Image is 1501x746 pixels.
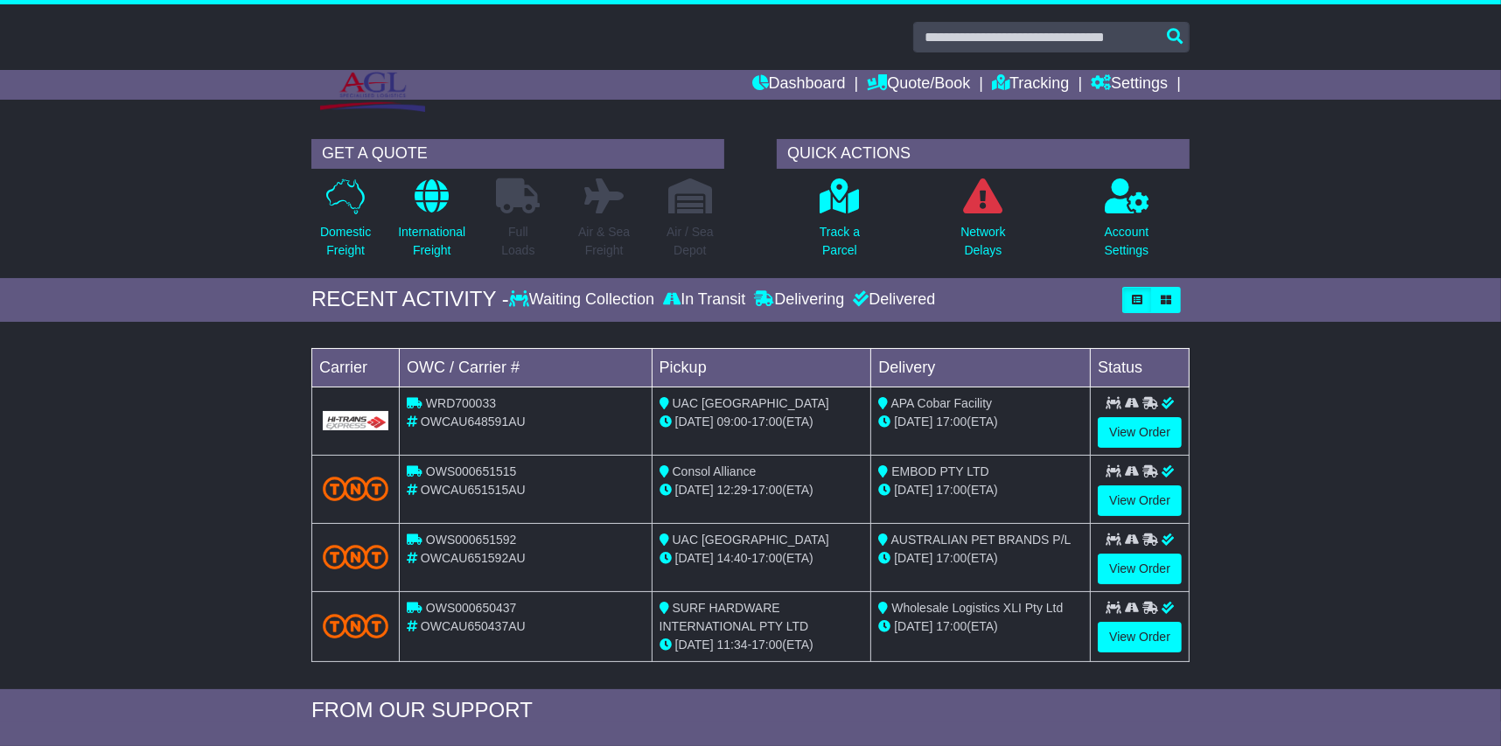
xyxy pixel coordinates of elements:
[400,348,653,387] td: OWC / Carrier #
[751,551,782,565] span: 17:00
[960,223,1005,260] p: Network Delays
[673,464,757,478] span: Consol Alliance
[752,70,846,100] a: Dashboard
[660,481,864,499] div: - (ETA)
[878,617,1083,636] div: (ETA)
[311,139,724,169] div: GET A QUOTE
[397,178,466,269] a: InternationalFreight
[675,483,714,497] span: [DATE]
[421,483,526,497] span: OWCAU651515AU
[1098,417,1182,448] a: View Order
[1098,622,1182,652] a: View Order
[323,411,388,430] img: GetCarrierServiceLogo
[1105,223,1149,260] p: Account Settings
[848,290,935,310] div: Delivered
[1104,178,1150,269] a: AccountSettings
[751,483,782,497] span: 17:00
[323,545,388,568] img: TNT_Domestic.png
[673,396,829,410] span: UAC [GEOGRAPHIC_DATA]
[426,533,517,547] span: OWS000651592
[578,223,630,260] p: Air & Sea Freight
[311,698,1190,723] div: FROM OUR SUPPORT
[751,638,782,652] span: 17:00
[667,223,714,260] p: Air / Sea Depot
[323,477,388,500] img: TNT_Domestic.png
[777,139,1190,169] div: QUICK ACTIONS
[936,483,967,497] span: 17:00
[717,551,748,565] span: 14:40
[878,549,1083,568] div: (ETA)
[871,348,1091,387] td: Delivery
[894,551,932,565] span: [DATE]
[894,619,932,633] span: [DATE]
[496,223,540,260] p: Full Loads
[894,483,932,497] span: [DATE]
[717,483,748,497] span: 12:29
[891,396,993,410] span: APA Cobar Facility
[1098,485,1182,516] a: View Order
[1098,554,1182,584] a: View Order
[675,551,714,565] span: [DATE]
[675,415,714,429] span: [DATE]
[1091,348,1190,387] td: Status
[867,70,970,100] a: Quote/Book
[660,549,864,568] div: - (ETA)
[421,619,526,633] span: OWCAU650437AU
[421,551,526,565] span: OWCAU651592AU
[891,464,989,478] span: EMBOD PTY LTD
[426,396,496,410] span: WRD700033
[820,223,860,260] p: Track a Parcel
[509,290,659,310] div: Waiting Collection
[675,638,714,652] span: [DATE]
[891,533,1072,547] span: AUSTRALIAN PET BRANDS P/L
[936,551,967,565] span: 17:00
[717,638,748,652] span: 11:34
[398,223,465,260] p: International Freight
[311,287,509,312] div: RECENT ACTIVITY -
[992,70,1069,100] a: Tracking
[319,178,372,269] a: DomesticFreight
[936,619,967,633] span: 17:00
[891,601,1063,615] span: Wholesale Logistics XLI Pty Ltd
[652,348,871,387] td: Pickup
[878,481,1083,499] div: (ETA)
[1091,70,1168,100] a: Settings
[660,636,864,654] div: - (ETA)
[323,614,388,638] img: TNT_Domestic.png
[819,178,861,269] a: Track aParcel
[960,178,1006,269] a: NetworkDelays
[421,415,526,429] span: OWCAU648591AU
[936,415,967,429] span: 17:00
[312,348,400,387] td: Carrier
[717,415,748,429] span: 09:00
[660,413,864,431] div: - (ETA)
[751,415,782,429] span: 17:00
[660,601,809,633] span: SURF HARDWARE INTERNATIONAL PTY LTD
[894,415,932,429] span: [DATE]
[878,413,1083,431] div: (ETA)
[659,290,750,310] div: In Transit
[426,601,517,615] span: OWS000650437
[673,533,829,547] span: UAC [GEOGRAPHIC_DATA]
[750,290,848,310] div: Delivering
[426,464,517,478] span: OWS000651515
[320,223,371,260] p: Domestic Freight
